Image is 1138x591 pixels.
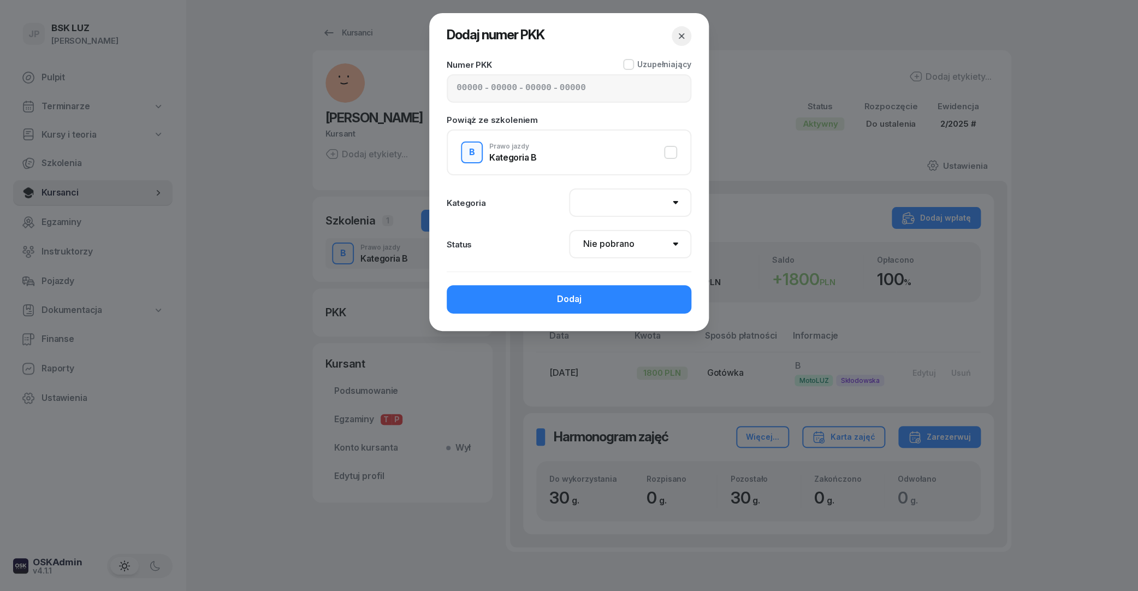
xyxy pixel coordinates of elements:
[447,285,691,314] button: Dodaj
[554,81,558,96] span: -
[560,81,586,96] input: 00000
[461,141,483,163] button: B
[491,81,517,96] input: 00000
[489,143,537,150] div: Prawo jazdy
[519,81,523,96] span: -
[461,141,677,163] button: BPrawo jazdyKategoria B
[447,26,544,46] h2: Dodaj numer PKK
[557,292,582,306] div: Dodaj
[489,153,537,162] div: Kategoria B
[637,60,691,69] span: Uzupełniający
[525,81,552,96] input: 00000
[465,143,479,162] div: B
[485,81,489,96] span: -
[457,81,483,96] input: 00000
